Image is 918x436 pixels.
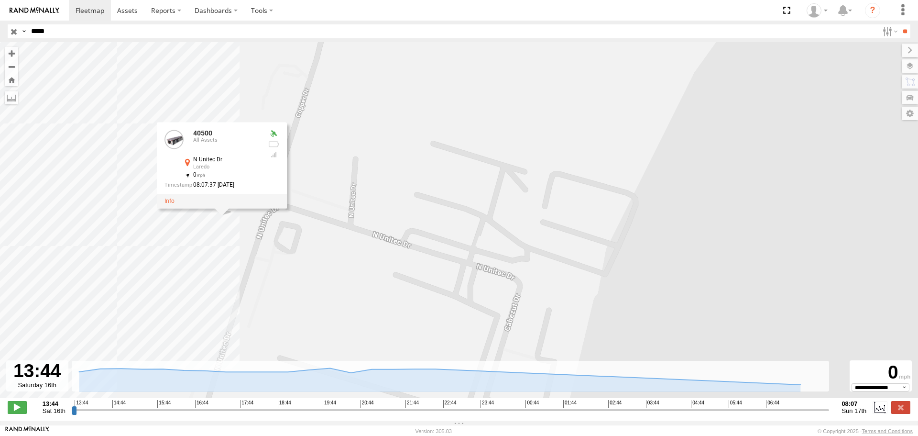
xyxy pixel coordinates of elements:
[193,164,260,170] div: Laredo
[240,400,253,408] span: 17:44
[818,428,913,434] div: © Copyright 2025 -
[5,426,49,436] a: Visit our Website
[323,400,336,408] span: 19:44
[563,400,577,408] span: 01:44
[164,182,260,188] div: Date/time of location update
[193,137,260,143] div: All Assets
[5,91,18,104] label: Measure
[195,400,208,408] span: 16:44
[5,73,18,86] button: Zoom Home
[608,400,622,408] span: 02:44
[803,3,831,18] div: Caseta Laredo TX
[278,400,291,408] span: 18:44
[729,400,742,408] span: 05:44
[766,400,779,408] span: 06:44
[525,400,539,408] span: 00:44
[164,130,184,149] a: View Asset Details
[691,400,704,408] span: 04:44
[862,428,913,434] a: Terms and Conditions
[841,400,866,407] strong: 08:07
[361,400,374,408] span: 20:44
[5,47,18,60] button: Zoom in
[10,7,59,14] img: rand-logo.svg
[646,400,659,408] span: 03:44
[20,24,28,38] label: Search Query
[112,400,126,408] span: 14:44
[481,400,494,408] span: 23:44
[415,428,452,434] div: Version: 305.03
[268,130,279,138] div: Valid GPS Fix
[164,198,175,204] a: View Asset Details
[43,400,66,407] strong: 13:44
[268,140,279,148] div: No battery health information received from this device.
[443,400,457,408] span: 22:44
[841,407,866,414] span: Sun 17th Aug 2025
[193,171,205,178] span: 0
[157,400,171,408] span: 15:44
[5,60,18,73] button: Zoom out
[193,130,212,137] a: 40500
[902,107,918,120] label: Map Settings
[851,362,910,383] div: 0
[268,151,279,158] div: Last Event GSM Signal Strength
[865,3,880,18] i: ?
[193,157,260,163] div: N Unitec Dr
[891,401,910,414] label: Close
[75,400,88,408] span: 13:44
[43,407,66,414] span: Sat 16th Aug 2025
[8,401,27,414] label: Play/Stop
[879,24,899,38] label: Search Filter Options
[405,400,419,408] span: 21:44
